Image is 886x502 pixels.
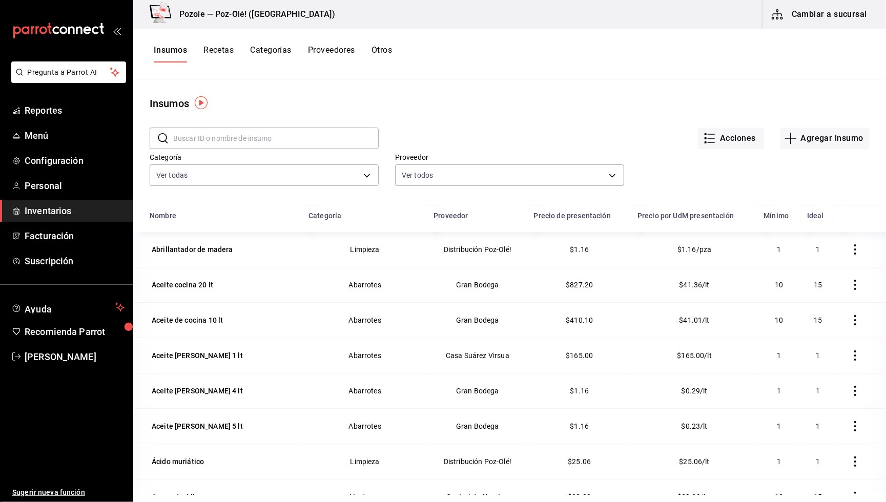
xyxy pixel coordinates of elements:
[302,338,427,373] td: Abarrotes
[154,45,187,62] button: Insumos
[807,212,824,220] div: Ideal
[566,316,593,324] span: $410.10
[682,387,708,395] span: $0.29/lt
[302,444,427,479] td: Limpieza
[302,267,427,302] td: Abarrotes
[775,493,784,501] span: 10
[152,244,233,255] div: Abrillantador de madera
[150,154,379,161] label: Categoría
[568,493,591,501] span: $82.00
[814,493,822,501] span: 15
[12,487,125,498] span: Sugerir nueva función
[427,444,527,479] td: Distribución Poz-Olé!
[25,204,125,218] span: Inventarios
[395,154,624,161] label: Proveedor
[308,212,341,220] div: Categoría
[777,422,781,430] span: 1
[152,280,213,290] div: Aceite cocina 20 lt
[816,422,820,430] span: 1
[25,154,125,168] span: Configuración
[637,212,734,220] div: Precio por UdM presentación
[152,315,223,325] div: Aceite de cocina 10 lt
[250,45,292,62] button: Categorías
[679,316,710,324] span: $41.01/lt
[816,457,820,466] span: 1
[698,128,764,149] button: Acciones
[152,386,243,396] div: Aceite [PERSON_NAME] 4 lt
[302,232,427,267] td: Limpieza
[154,45,392,62] div: navigation tabs
[777,245,781,254] span: 1
[25,103,125,117] span: Reportes
[816,351,820,360] span: 1
[816,387,820,395] span: 1
[679,281,710,289] span: $41.36/lt
[308,45,355,62] button: Proveedores
[814,316,822,324] span: 15
[11,61,126,83] button: Pregunta a Parrot AI
[152,492,199,502] div: Aguacate, kilo
[152,350,243,361] div: Aceite [PERSON_NAME] 1 lt
[427,302,527,338] td: Gran Bodega
[677,245,711,254] span: $1.16/pza
[25,179,125,193] span: Personal
[25,301,111,313] span: Ayuda
[568,457,591,466] span: $25.06
[764,212,789,220] div: Mínimo
[7,74,126,85] a: Pregunta a Parrot AI
[427,408,527,444] td: Gran Bodega
[25,254,125,268] span: Suscripción
[25,129,125,142] span: Menú
[566,281,593,289] span: $827.20
[173,128,379,149] input: Buscar ID o nombre de insumo
[150,96,189,111] div: Insumos
[570,245,589,254] span: $1.16
[427,373,527,408] td: Gran Bodega
[302,302,427,338] td: Abarrotes
[156,170,188,180] span: Ver todas
[113,27,121,35] button: open_drawer_menu
[171,8,335,20] h3: Pozole — Poz-Olé! ([GEOGRAPHIC_DATA])
[677,493,711,501] span: $82.00/kg
[814,281,822,289] span: 15
[152,456,204,467] div: Ácido muriático
[777,351,781,360] span: 1
[775,281,784,289] span: 10
[402,170,433,180] span: Ver todos
[302,408,427,444] td: Abarrotes
[25,325,125,339] span: Recomienda Parrot
[679,457,710,466] span: $25.06/lt
[777,387,781,395] span: 1
[775,316,784,324] span: 10
[570,387,589,395] span: $1.16
[28,67,110,78] span: Pregunta a Parrot AI
[25,350,125,364] span: [PERSON_NAME]
[25,229,125,243] span: Facturación
[780,128,870,149] button: Agregar insumo
[150,212,176,220] div: Nombre
[777,457,781,466] span: 1
[427,267,527,302] td: Gran Bodega
[570,422,589,430] span: $1.16
[195,96,208,109] img: Tooltip marker
[372,45,392,62] button: Otros
[152,421,243,431] div: Aceite [PERSON_NAME] 5 lt
[677,351,712,360] span: $165.00/lt
[302,373,427,408] td: Abarrotes
[816,245,820,254] span: 1
[534,212,611,220] div: Precio de presentación
[427,338,527,373] td: Casa Suárez Virsua
[434,212,468,220] div: Proveedor
[203,45,234,62] button: Recetas
[682,422,708,430] span: $0.23/lt
[566,351,593,360] span: $165.00
[427,232,527,267] td: Distribución Poz-Olé!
